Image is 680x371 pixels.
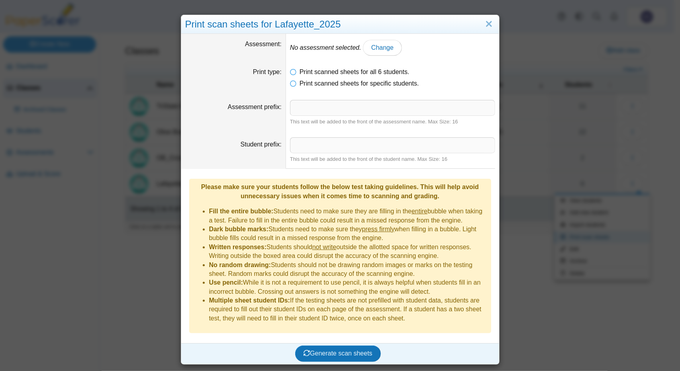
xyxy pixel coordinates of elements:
[371,44,394,51] span: Change
[209,207,487,225] li: Students need to make sure they are filling in the bubble when taking a test. Failure to fill in ...
[209,226,268,232] b: Dark bubble marks:
[253,68,282,75] label: Print type
[290,44,361,51] em: No assessment selected.
[304,350,372,357] span: Generate scan sheets
[483,18,495,31] a: Close
[209,296,487,323] li: If the testing sheets are not prefilled with student data, students are required to fill out thei...
[209,243,487,261] li: Students should outside the allotted space for written responses. Writing outside the boxed area ...
[312,244,336,250] u: not write
[209,244,267,250] b: Written responses:
[209,262,271,268] b: No random drawing:
[290,118,495,125] div: This text will be added to the front of the assessment name. Max Size: 16
[363,40,402,56] a: Change
[300,80,419,87] span: Print scanned sheets for specific students.
[245,41,282,47] label: Assessment
[209,261,487,279] li: Students should not be drawing random images or marks on the testing sheet. Random marks could di...
[209,279,243,286] b: Use pencil:
[295,346,381,361] button: Generate scan sheets
[181,15,499,34] div: Print scan sheets for Lafayette_2025
[228,103,282,110] label: Assessment prefix
[412,208,427,215] u: entire
[209,225,487,243] li: Students need to make sure they when filling in a bubble. Light bubble fills could result in a mi...
[201,184,479,199] b: Please make sure your students follow the below test taking guidelines. This will help avoid unne...
[241,141,282,148] label: Student prefix
[209,208,274,215] b: Fill the entire bubble:
[209,278,487,296] li: While it is not a requirement to use pencil, it is always helpful when students fill in an incorr...
[290,156,495,163] div: This text will be added to the front of the student name. Max Size: 16
[362,226,395,232] u: press firmly
[209,297,290,304] b: Multiple sheet student IDs:
[300,68,410,75] span: Print scanned sheets for all 6 students.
